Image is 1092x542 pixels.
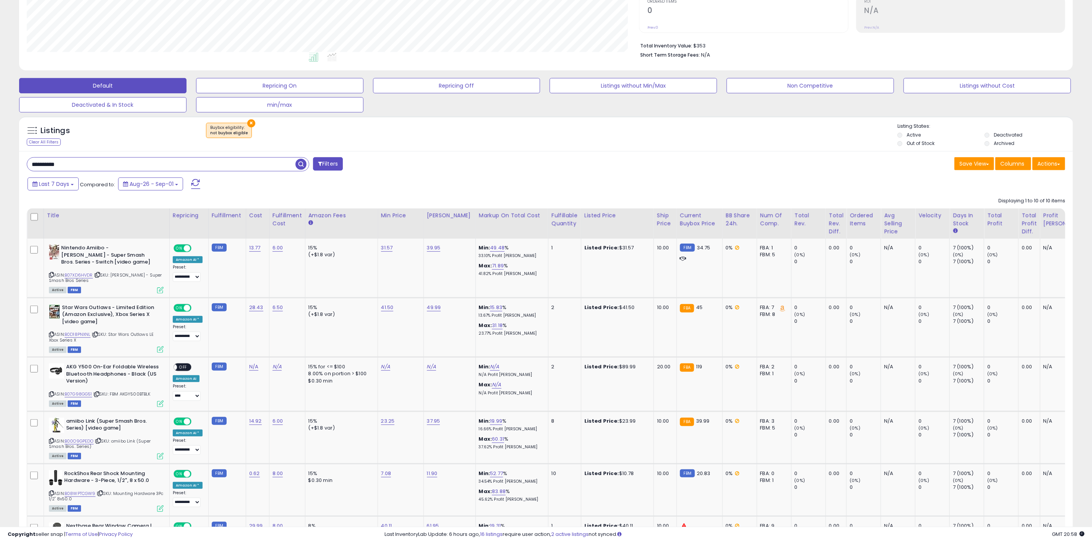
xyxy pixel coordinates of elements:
div: Amazon AI * [173,430,203,436]
div: Total Rev. Diff. [829,212,844,236]
small: (0%) [953,252,964,258]
a: 11.90 [427,470,438,477]
div: 10.00 [657,418,671,425]
div: 0.00 [1022,304,1034,311]
div: 0 [987,363,1018,370]
span: Last 7 Days [39,180,69,188]
small: (0%) [795,252,805,258]
div: 2 [552,363,575,370]
a: N/A [273,363,282,371]
div: 0.00 [829,244,841,251]
div: 0 [918,431,949,438]
span: 45 [696,304,703,311]
a: 49.48 [490,244,505,252]
div: % [479,304,542,318]
b: Listed Price: [584,304,619,311]
span: OFF [190,304,203,311]
b: Min: [479,363,490,370]
small: (0%) [918,425,929,431]
div: 0 [918,318,949,325]
div: Repricing [173,212,205,220]
a: 6.00 [273,244,283,252]
b: Listed Price: [584,363,619,370]
b: Listed Price: [584,417,619,425]
div: $89.99 [584,363,648,370]
div: Amazon AI * [173,316,203,323]
div: 0 [795,258,826,265]
div: Amazon AI * [173,256,203,263]
div: 0 [795,244,826,251]
div: Current Buybox Price [680,212,719,228]
img: 3148GXI-J4L._SL40_.jpg [49,363,64,379]
div: 0 [850,244,881,251]
a: 71.89 [492,262,504,270]
div: ASIN: [49,304,164,352]
button: Last 7 Days [28,177,79,190]
div: 15% for <= $100 [308,363,372,370]
a: B0D18PNXNL [65,331,91,338]
b: Min: [479,244,490,251]
button: Actions [1032,157,1065,170]
div: ASIN: [49,418,164,459]
div: 15% [308,418,372,425]
div: FBM: 8 [760,311,785,318]
div: FBA: 1 [760,244,785,251]
div: N/A [1043,244,1086,251]
div: 0 [918,304,949,311]
div: Amazon Fees [308,212,375,220]
b: Min: [479,304,490,311]
span: OFF [190,418,203,425]
small: FBM [212,417,227,425]
a: 13.77 [249,244,261,252]
img: 51FdVH1WhWL._SL40_.jpg [49,244,59,260]
span: ON [174,304,184,311]
div: 0 [918,258,949,265]
a: 31.18 [492,322,503,329]
div: 7 (100%) [953,258,984,265]
div: BB Share 24h. [726,212,754,228]
div: not buybox eligible [210,130,248,136]
small: FBM [680,244,695,252]
span: FBM [68,453,81,459]
span: Columns [1000,160,1024,168]
div: N/A [1043,363,1086,370]
div: ASIN: [49,470,164,511]
div: Fulfillment Cost [273,212,302,228]
b: Max: [479,435,492,443]
div: N/A [884,244,909,251]
div: 0% [726,244,751,251]
div: 0.00 [1022,418,1034,425]
div: % [479,262,542,277]
h5: Listings [41,125,70,136]
div: [PERSON_NAME] [427,212,472,220]
small: (0%) [953,371,964,377]
div: 8 [552,418,575,425]
a: 2 active listings [551,531,589,538]
div: N/A [884,363,909,370]
div: % [479,436,542,450]
a: B07G98GG51 [65,391,92,397]
span: All listings currently available for purchase on Amazon [49,287,67,293]
small: (0%) [795,311,805,317]
div: (+$1.8 var) [308,425,372,431]
label: Deactivated [994,132,1022,138]
div: 10.00 [657,304,671,311]
small: FBA [680,304,694,313]
span: FBM [68,347,81,353]
small: FBM [212,469,227,477]
div: 2 [552,304,575,311]
b: AKG Y500 On-Ear Foldable Wireless Bluetooth Headphones - Black (US Version) [66,363,159,387]
div: 10.00 [657,244,671,251]
h2: 0 [647,6,848,16]
div: 0 [850,378,881,384]
small: Amazon Fees. [308,220,313,226]
p: N/A Profit [PERSON_NAME] [479,372,542,378]
span: All listings currently available for purchase on Amazon [49,453,67,459]
span: Aug-26 - Sep-01 [130,180,174,188]
div: Title [47,212,166,220]
span: | SKU: FBM AKGY500BTBLK [93,391,151,397]
div: 20.00 [657,363,671,370]
th: The percentage added to the cost of goods (COGS) that forms the calculator for Min & Max prices. [475,208,548,239]
small: (0%) [918,252,929,258]
span: Compared to: [80,181,115,188]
